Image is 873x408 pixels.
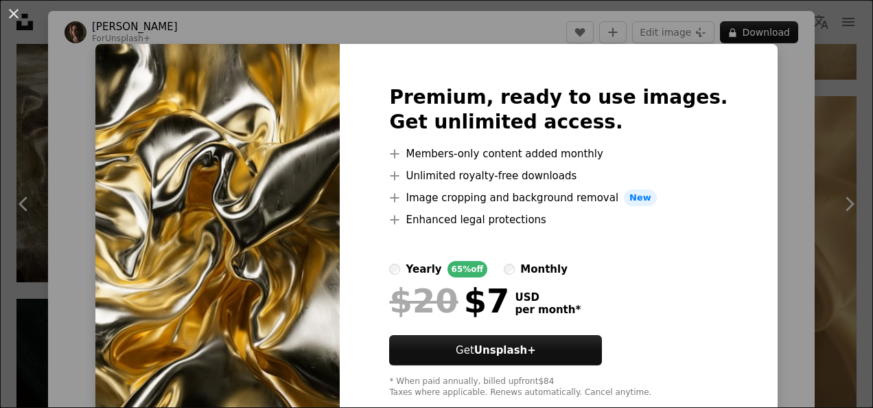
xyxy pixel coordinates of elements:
[624,190,657,206] span: New
[474,344,536,356] strong: Unsplash+
[389,190,727,206] li: Image cropping and background removal
[515,291,581,304] span: USD
[389,376,727,398] div: * When paid annually, billed upfront $84 Taxes where applicable. Renews automatically. Cancel any...
[389,264,400,275] input: yearly65%off
[406,261,441,277] div: yearly
[515,304,581,316] span: per month *
[389,335,602,365] button: GetUnsplash+
[504,264,515,275] input: monthly
[447,261,488,277] div: 65% off
[389,212,727,228] li: Enhanced legal protections
[389,283,509,319] div: $7
[389,283,458,319] span: $20
[389,85,727,135] h2: Premium, ready to use images. Get unlimited access.
[520,261,568,277] div: monthly
[389,168,727,184] li: Unlimited royalty-free downloads
[389,146,727,162] li: Members-only content added monthly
